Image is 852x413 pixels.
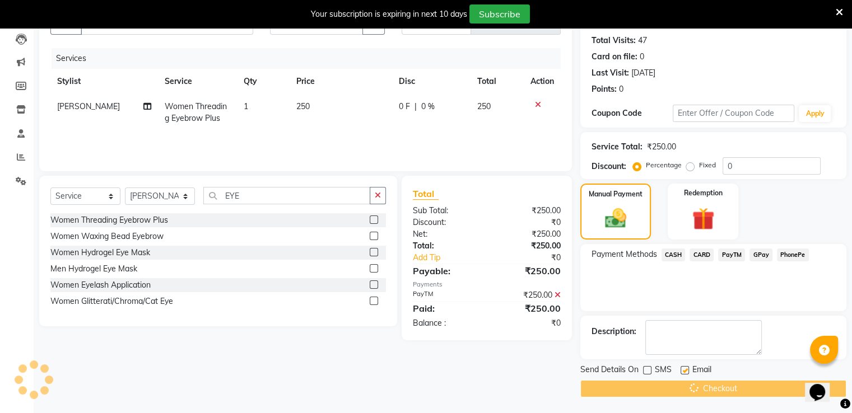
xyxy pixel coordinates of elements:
th: Stylist [50,69,158,94]
div: Your subscription is expiring in next 10 days [311,8,467,20]
div: Payments [413,280,561,289]
span: CASH [662,248,686,261]
div: Services [52,48,569,69]
div: Description: [592,326,636,337]
div: 0 [619,83,623,95]
span: Send Details On [580,364,639,378]
div: Service Total: [592,141,643,153]
div: [DATE] [631,67,655,79]
div: Balance : [404,317,487,329]
div: ₹250.00 [487,302,569,315]
span: Email [692,364,711,378]
label: Redemption [684,188,723,198]
span: 250 [296,101,310,111]
span: 0 F [399,101,410,112]
div: 47 [638,35,647,46]
span: PayTM [718,248,745,261]
div: Women Eyelash Application [50,279,151,291]
div: Points: [592,83,617,95]
div: Net: [404,228,487,240]
div: Discount: [592,161,626,172]
div: Total: [404,240,487,252]
img: _cash.svg [598,206,633,231]
div: ₹250.00 [487,264,569,278]
label: Percentage [646,160,682,170]
div: Total Visits: [592,35,636,46]
div: ₹250.00 [487,228,569,240]
th: Price [290,69,392,94]
span: 0 % [421,101,435,112]
div: ₹0 [500,252,569,264]
div: Payable: [404,264,487,278]
div: Women Hydrogel Eye Mask [50,247,150,259]
span: PhonePe [777,248,809,261]
span: SMS [655,364,672,378]
span: GPay [749,248,772,261]
div: PayTM [404,289,487,301]
div: Last Visit: [592,67,629,79]
label: Fixed [699,160,716,170]
span: Total [413,188,439,200]
div: Sub Total: [404,205,487,217]
div: Men Hydrogel Eye Mask [50,263,137,275]
div: ₹250.00 [487,289,569,301]
span: 1 [244,101,248,111]
th: Qty [237,69,290,94]
div: ₹250.00 [647,141,676,153]
div: Women Waxing Bead Eyebrow [50,231,164,242]
div: Card on file: [592,51,637,63]
label: Manual Payment [589,189,643,199]
button: Apply [799,105,831,122]
span: [PERSON_NAME] [57,101,120,111]
span: Women Threading Eyebrow Plus [165,101,227,123]
div: ₹0 [487,317,569,329]
iframe: chat widget [805,368,841,402]
span: 250 [477,101,491,111]
img: _gift.svg [685,205,721,233]
input: Search or Scan [203,187,370,204]
div: Paid: [404,302,487,315]
a: Add Tip [404,252,500,264]
div: Discount: [404,217,487,228]
th: Action [524,69,561,94]
th: Service [158,69,237,94]
div: 0 [640,51,644,63]
span: CARD [690,248,714,261]
div: ₹0 [487,217,569,228]
div: Women Threading Eyebrow Plus [50,214,168,226]
span: Payment Methods [592,248,657,260]
span: | [415,101,417,112]
div: Women Glitterati/Chroma/Cat Eye [50,295,173,307]
div: ₹250.00 [487,205,569,217]
button: Subscribe [469,4,530,24]
div: Coupon Code [592,107,673,119]
th: Total [471,69,524,94]
th: Disc [392,69,471,94]
div: ₹250.00 [487,240,569,252]
input: Enter Offer / Coupon Code [673,105,795,122]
